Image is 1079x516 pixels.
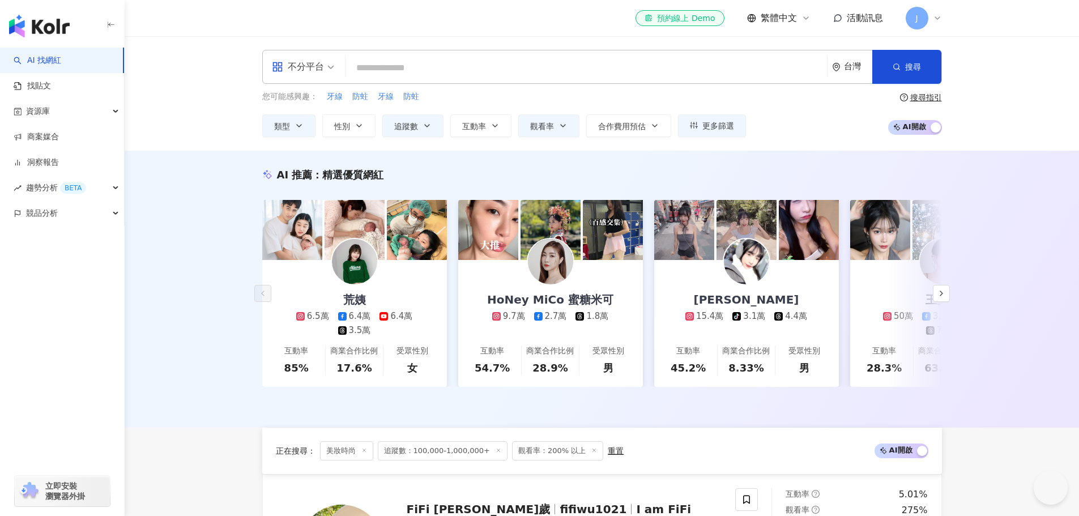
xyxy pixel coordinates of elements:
[14,184,22,192] span: rise
[458,260,643,387] a: HoNey MiCo 蜜糖米可9.7萬2.7萬1.8萬互動率54.7%商業合作比例28.9%受眾性別男
[717,200,777,260] img: post-image
[786,505,809,514] span: 觀看率
[583,200,643,260] img: post-image
[812,490,820,498] span: question-circle
[325,200,385,260] img: post-image
[26,99,50,124] span: 資源庫
[14,157,59,168] a: 洞察報告
[702,121,734,130] span: 更多篩選
[334,122,350,131] span: 性別
[761,12,797,24] span: 繁體中文
[1034,471,1068,505] iframe: Help Scout Beacon - Open
[284,361,309,375] div: 85%
[322,114,376,137] button: 性別
[378,91,394,103] span: 牙線
[905,62,921,71] span: 搜尋
[645,12,715,24] div: 預約線上 Demo
[407,502,551,516] span: FiFi [PERSON_NAME]歲
[336,361,372,375] div: 17.6%
[326,91,343,103] button: 牙線
[847,12,883,23] span: 活動訊息
[910,93,942,102] div: 搜尋指引
[812,506,820,514] span: question-circle
[276,446,315,455] span: 正在搜尋 ：
[530,122,554,131] span: 觀看率
[277,168,384,182] div: AI 推薦 ：
[26,175,86,201] span: 趨勢分析
[678,114,746,137] button: 更多篩選
[832,63,841,71] span: environment
[322,169,383,181] span: 精選優質網紅
[327,91,343,103] span: 牙線
[586,310,608,322] div: 1.8萬
[872,346,896,357] div: 互動率
[586,114,671,137] button: 合作費用預估
[352,91,368,103] span: 防蛀
[320,441,373,460] span: 美妝時尚
[26,201,58,226] span: 競品分析
[696,310,723,322] div: 15.4萬
[475,361,510,375] div: 54.7%
[636,502,691,516] span: I am FiFi
[382,114,443,137] button: 追蹤數
[894,310,913,322] div: 50萬
[14,55,61,66] a: searchAI 找網紅
[724,239,769,284] img: KOL Avatar
[872,50,941,84] button: 搜尋
[450,114,511,137] button: 互動率
[14,80,51,92] a: 找貼文
[867,361,902,375] div: 28.3%
[722,346,770,357] div: 商業合作比例
[60,182,86,194] div: BETA
[387,200,447,260] img: post-image
[545,310,567,322] div: 2.7萬
[850,260,1035,387] a: 王安蕾50萬3,2953,5807.2萬互動率28.3%商業合作比例63.6%受眾性別女
[728,361,764,375] div: 8.33%
[603,361,613,375] div: 男
[785,310,807,322] div: 4.4萬
[786,489,809,498] span: 互動率
[45,481,85,501] span: 立即安裝 瀏覽器外掛
[352,91,369,103] button: 防蛀
[407,361,417,375] div: 女
[592,346,624,357] div: 受眾性別
[526,346,574,357] div: 商業合作比例
[503,310,525,322] div: 9.7萬
[779,200,839,260] img: post-image
[262,114,315,137] button: 類型
[598,122,646,131] span: 合作費用預估
[14,131,59,143] a: 商案媒合
[9,15,70,37] img: logo
[272,58,324,76] div: 不分平台
[914,292,971,308] div: 王安蕾
[394,122,418,131] span: 追蹤數
[676,346,700,357] div: 互動率
[918,346,966,357] div: 商業合作比例
[332,239,377,284] img: KOL Avatar
[844,62,872,71] div: 台灣
[920,239,965,284] img: KOL Avatar
[272,61,283,73] span: appstore
[560,502,626,516] span: fifiwu1021
[912,200,973,260] img: post-image
[349,325,371,336] div: 3.5萬
[900,93,908,101] span: question-circle
[262,200,322,260] img: post-image
[899,488,928,501] div: 5.01%
[307,310,329,322] div: 6.5萬
[462,122,486,131] span: 互動率
[518,114,579,137] button: 觀看率
[528,239,573,284] img: KOL Avatar
[15,476,110,506] a: chrome extension立即安裝 瀏覽器外掛
[403,91,419,103] span: 防蛀
[743,310,765,322] div: 3.1萬
[608,446,624,455] div: 重置
[654,260,839,387] a: [PERSON_NAME]15.4萬3.1萬4.4萬互動率45.2%商業合作比例8.33%受眾性別男
[799,361,809,375] div: 男
[262,260,447,387] a: 荒姨6.5萬6.4萬6.4萬3.5萬互動率85%商業合作比例17.6%受眾性別女
[924,361,959,375] div: 63.6%
[480,346,504,357] div: 互動率
[915,12,918,24] span: J
[788,346,820,357] div: 受眾性別
[396,346,428,357] div: 受眾性別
